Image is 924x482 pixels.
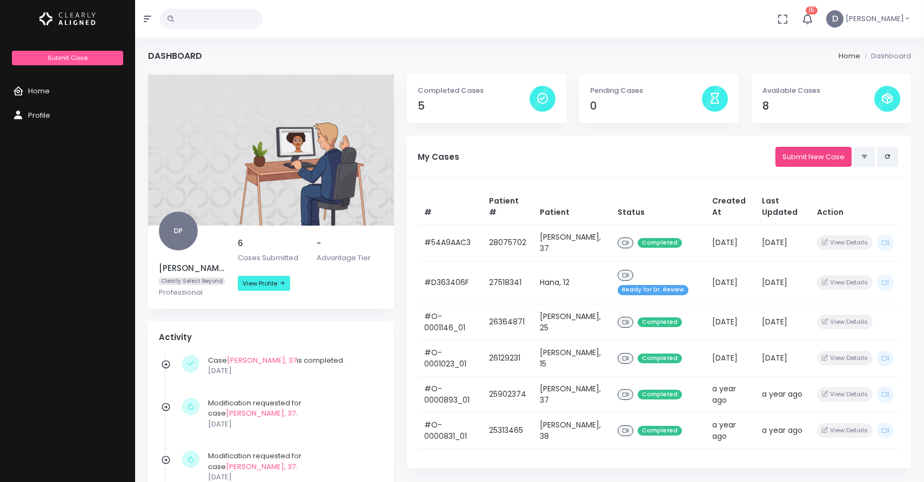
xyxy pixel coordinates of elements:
button: View Details [817,351,873,365]
h4: 8 [762,100,874,112]
span: DP [159,212,198,250]
p: Advantage Tier [317,253,383,263]
th: Action [811,189,900,225]
td: #O-0000893_01 [418,376,483,412]
th: Created At [706,189,756,225]
td: [PERSON_NAME], 37 [533,225,611,261]
td: #54A9AAC3 [418,225,483,261]
th: # [418,189,483,225]
td: [PERSON_NAME], 15 [533,340,611,376]
p: Available Cases [762,85,874,96]
span: Submit Case [48,53,88,62]
span: [PERSON_NAME] [846,13,904,24]
td: 25313465 [483,412,533,449]
a: Submit New Case [775,147,852,167]
td: [PERSON_NAME], 38 [533,412,611,449]
h5: [PERSON_NAME] [159,263,225,273]
img: Logo Horizontal [39,8,96,30]
div: Case is completed. [208,355,378,376]
li: Home [839,51,860,62]
p: [DATE] [208,419,378,430]
td: [DATE] [706,340,756,376]
p: Professional [159,287,225,298]
h5: My Cases [418,152,775,162]
h4: 0 [590,100,702,112]
td: 26129231 [483,340,533,376]
h4: Dashboard [148,51,202,61]
button: View Details [817,387,873,402]
a: Submit Case [12,51,123,65]
td: #O-0001023_01 [418,340,483,376]
p: Pending Cases [590,85,702,96]
h5: 6 [238,239,304,248]
button: View Details [817,315,873,329]
td: a year ago [706,412,756,449]
td: a year ago [755,376,810,412]
li: Dashboard [860,51,911,62]
button: View Details [817,275,873,290]
button: View Details [817,235,873,250]
td: [DATE] [755,340,810,376]
a: [PERSON_NAME], 37 [227,355,297,365]
td: [DATE] [706,261,756,304]
td: 28075702 [483,225,533,261]
td: [DATE] [755,225,810,261]
h4: 5 [418,100,530,112]
td: a year ago [755,412,810,449]
th: Patient # [483,189,533,225]
th: Status [611,189,706,225]
p: Cases Submitted [238,253,304,263]
span: Completed [638,317,682,328]
td: [DATE] [755,261,810,304]
td: [DATE] [755,304,810,340]
span: D [826,10,843,28]
a: View Profile [238,276,290,291]
span: Completed [638,354,682,364]
a: [PERSON_NAME], 37 [226,408,296,418]
td: [DATE] [706,304,756,340]
td: [DATE] [706,225,756,261]
td: a year ago [706,376,756,412]
h5: - [317,239,383,248]
a: [PERSON_NAME], 37 [226,461,296,472]
span: Completed [638,390,682,400]
div: Modification requested for case . [208,398,378,430]
td: [PERSON_NAME], 25 [533,304,611,340]
span: Profile [28,110,50,120]
td: #O-0001146_01 [418,304,483,340]
button: View Details [817,423,873,438]
span: Completed [638,426,682,436]
span: Completed [638,238,682,248]
span: 15 [806,6,818,15]
span: Home [28,86,50,96]
td: #O-0000831_01 [418,412,483,449]
td: [PERSON_NAME], 37 [533,376,611,412]
td: #D363406F [418,261,483,304]
h4: Activity [159,332,383,342]
td: 26364871 [483,304,533,340]
th: Patient [533,189,611,225]
td: Hana, 12 [533,261,611,304]
span: Ready for Dr. Review [618,285,688,295]
p: Completed Cases [418,85,530,96]
th: Last Updated [755,189,810,225]
span: Clearly Select Beyond [159,277,225,286]
td: 27518341 [483,261,533,304]
td: 25902374 [483,376,533,412]
p: [DATE] [208,365,378,376]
